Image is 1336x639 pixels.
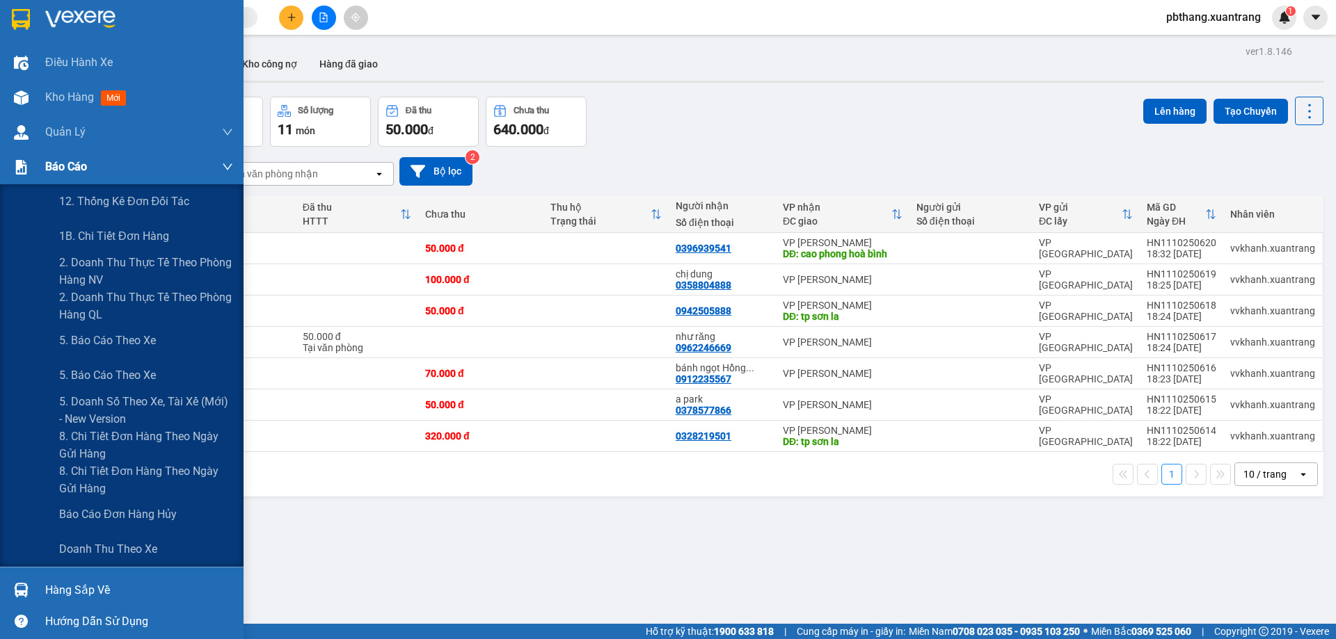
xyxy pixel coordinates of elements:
[746,362,754,373] span: ...
[676,394,769,405] div: a park
[374,168,385,179] svg: open
[45,54,113,71] span: Điều hành xe
[543,125,549,136] span: đ
[550,216,651,227] div: Trạng thái
[378,97,479,147] button: Đã thu50.000đ
[514,106,549,115] div: Chưa thu
[1039,237,1133,259] div: VP [GEOGRAPHIC_DATA]
[1202,624,1204,639] span: |
[783,202,891,213] div: VP nhận
[776,196,909,233] th: Toggle SortBy
[676,280,731,291] div: 0358804888
[59,289,233,323] span: 2. Doanh thu thực tế theo phòng hàng QL
[1039,300,1133,322] div: VP [GEOGRAPHIC_DATA]
[783,337,902,348] div: VP [PERSON_NAME]
[783,274,902,285] div: VP [PERSON_NAME]
[303,216,400,227] div: HTTT
[1147,394,1216,405] div: HN1110250615
[59,393,233,428] span: 5. Doanh số theo xe, tài xế (mới) - New version
[101,90,126,106] span: mới
[1039,268,1133,291] div: VP [GEOGRAPHIC_DATA]
[399,157,472,186] button: Bộ lọc
[279,6,303,30] button: plus
[916,202,1025,213] div: Người gửi
[312,6,336,30] button: file-add
[1091,624,1191,639] span: Miền Bắc
[287,13,296,22] span: plus
[1230,430,1315,442] div: vvkhanh.xuantrang
[59,227,169,245] span: 1B. Chi tiết đơn hàng
[646,624,774,639] span: Hỗ trợ kỹ thuật:
[303,331,411,342] div: 50.000 đ
[303,202,400,213] div: Đã thu
[1230,368,1315,379] div: vvkhanh.xuantrang
[783,248,902,259] div: DĐ: cao phong hoà bình
[222,127,233,138] span: down
[1310,11,1322,24] span: caret-down
[1147,216,1205,227] div: Ngày ĐH
[1161,464,1182,485] button: 1
[783,399,902,410] div: VP [PERSON_NAME]
[676,268,769,280] div: chị dung
[59,505,177,523] span: Báo cáo đơn hàng hủy
[1214,99,1288,124] button: Tạo Chuyến
[783,368,902,379] div: VP [PERSON_NAME]
[466,150,479,164] sup: 2
[1278,11,1291,24] img: icon-new-feature
[1246,44,1292,59] div: ver 1.8.146
[1230,243,1315,254] div: vvkhanh.xuantrang
[1147,342,1216,353] div: 18:24 [DATE]
[45,580,233,601] div: Hàng sắp về
[45,158,87,175] span: Báo cáo
[59,254,233,289] span: 2. Doanh thu thực tế theo phòng hàng NV
[1147,311,1216,322] div: 18:24 [DATE]
[676,200,769,211] div: Người nhận
[486,97,587,147] button: Chưa thu640.000đ
[916,216,1025,227] div: Số điện thoại
[425,430,536,442] div: 320.000 đ
[783,237,902,248] div: VP [PERSON_NAME]
[14,583,29,597] img: warehouse-icon
[425,274,536,285] div: 100.000 đ
[15,615,28,628] span: question-circle
[493,121,543,138] span: 640.000
[909,624,1080,639] span: Miền Nam
[1039,202,1122,213] div: VP gửi
[425,399,536,410] div: 50.000 đ
[1032,196,1140,233] th: Toggle SortBy
[296,125,315,136] span: món
[222,167,318,181] div: Chọn văn phòng nhận
[1230,209,1315,220] div: Nhân viên
[1147,202,1205,213] div: Mã GD
[797,624,905,639] span: Cung cấp máy in - giấy in:
[59,540,157,558] span: Doanh thu theo xe
[783,436,902,447] div: DĐ: tp sơn la
[1039,425,1133,447] div: VP [GEOGRAPHIC_DATA]
[1147,248,1216,259] div: 18:32 [DATE]
[550,202,651,213] div: Thu hộ
[425,243,536,254] div: 50.000 đ
[1298,469,1309,480] svg: open
[676,430,731,442] div: 0328219501
[1140,196,1223,233] th: Toggle SortBy
[1286,6,1296,16] sup: 1
[1259,626,1269,636] span: copyright
[1147,300,1216,311] div: HN1110250618
[676,243,731,254] div: 0396939541
[319,13,328,22] span: file-add
[676,342,731,353] div: 0962246669
[344,6,368,30] button: aim
[45,90,94,104] span: Kho hàng
[1230,305,1315,316] div: vvkhanh.xuantrang
[783,311,902,322] div: DĐ: tp sơn la
[783,425,902,436] div: VP [PERSON_NAME]
[1131,626,1191,637] strong: 0369 525 060
[1147,268,1216,280] div: HN1110250619
[1303,6,1328,30] button: caret-down
[270,97,371,147] button: Số lượng11món
[45,611,233,632] div: Hướng dẫn sử dụng
[425,209,536,220] div: Chưa thu
[676,405,731,416] div: 0378577866
[425,305,536,316] div: 50.000 đ
[278,121,293,138] span: 11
